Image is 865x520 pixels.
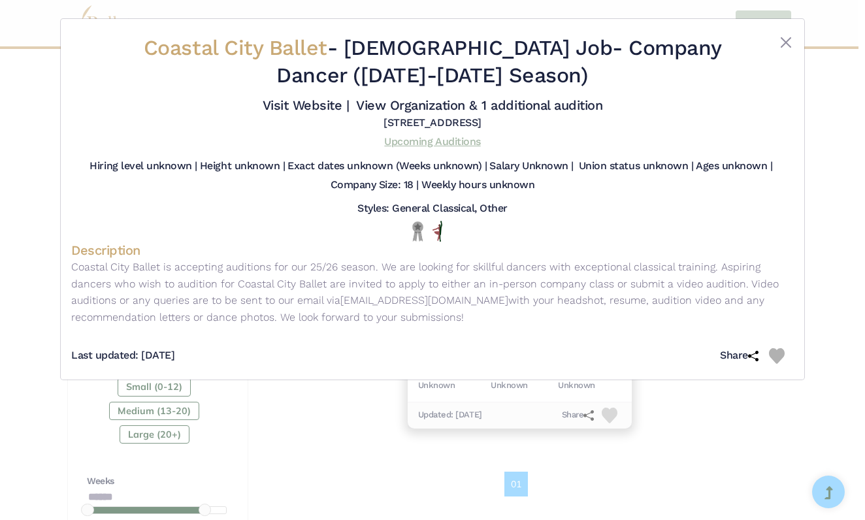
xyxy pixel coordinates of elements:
[344,35,612,60] span: [DEMOGRAPHIC_DATA] Job
[356,97,602,113] a: View Organization & 1 additional audition
[71,349,174,363] h5: Last updated: [DATE]
[144,35,327,60] span: Coastal City Ballet
[90,159,197,173] h5: Hiring level unknown |
[131,35,734,89] h2: - - Company Dancer ([DATE]-[DATE] Season)
[71,259,794,325] p: Coastal City Ballet is accepting auditions for our 25/26 season. We are looking for skillful danc...
[331,178,419,192] h5: Company Size: 18 |
[357,202,508,216] h5: Styles: General Classical, Other
[71,242,794,259] h4: Description
[432,221,442,242] img: All
[200,159,285,173] h5: Height unknown |
[778,35,794,50] button: Close
[489,159,573,173] h5: Salary Unknown |
[579,159,693,173] h5: Union status unknown |
[696,159,772,173] h5: Ages unknown |
[263,97,350,113] a: Visit Website |
[421,178,534,192] h5: Weekly hours unknown
[769,348,785,364] img: Heart
[410,221,426,241] img: Local
[384,135,480,148] a: Upcoming Auditions
[384,116,481,130] h5: [STREET_ADDRESS]
[720,349,769,363] h5: Share
[287,159,487,173] h5: Exact dates unknown (Weeks unknown) |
